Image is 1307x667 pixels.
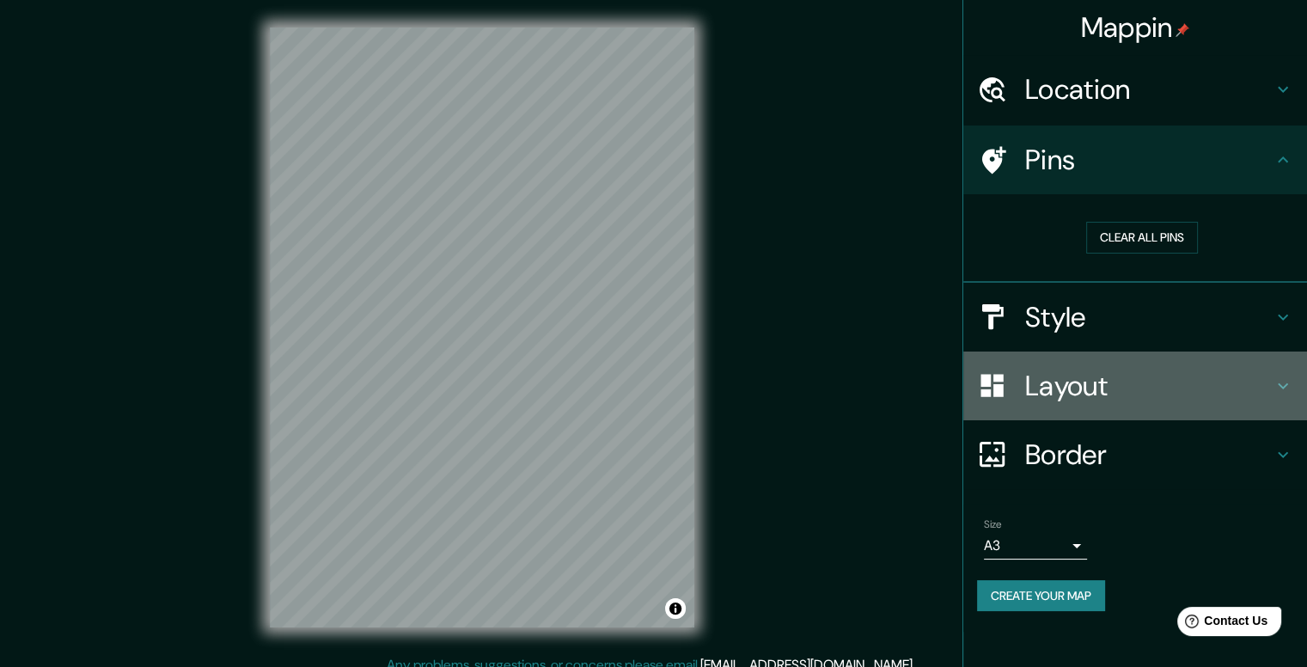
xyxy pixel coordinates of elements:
h4: Layout [1025,369,1273,403]
h4: Border [1025,438,1273,472]
h4: Mappin [1081,10,1190,45]
button: Toggle attribution [665,598,686,619]
canvas: Map [270,28,694,627]
label: Size [984,517,1002,531]
div: Style [963,283,1307,352]
div: Pins [963,125,1307,194]
button: Clear all pins [1086,222,1198,254]
h4: Pins [1025,143,1273,177]
button: Create your map [977,580,1105,612]
div: A3 [984,532,1087,560]
div: Location [963,55,1307,124]
iframe: Help widget launcher [1154,600,1288,648]
div: Layout [963,352,1307,420]
div: Border [963,420,1307,489]
h4: Style [1025,300,1273,334]
h4: Location [1025,72,1273,107]
img: pin-icon.png [1176,23,1189,37]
